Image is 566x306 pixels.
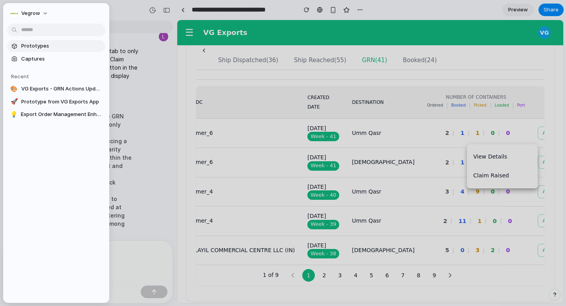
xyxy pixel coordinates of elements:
a: 🚀Prototype from VG Exports App [7,96,105,108]
a: 🎨VG Exports - GRN Actions Update [7,83,105,95]
span: Recent [11,73,29,79]
span: Export Order Management Enhancement [21,111,102,118]
li: View Details [290,127,360,146]
div: 🎨 [10,85,18,93]
div: 🚀 [10,98,18,106]
a: Prototypes [7,40,105,52]
div: 💡 [10,111,18,118]
a: 💡Export Order Management Enhancement [7,109,105,120]
span: VG Exports - GRN Actions Update [21,85,102,93]
span: Vegrow [21,9,40,17]
span: Captures [21,55,102,63]
button: Vegrow [7,7,52,20]
a: Captures [7,53,105,65]
li: Claim Raised [290,146,360,165]
span: Prototype from VG Exports App [21,98,102,106]
span: Prototypes [21,42,102,50]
